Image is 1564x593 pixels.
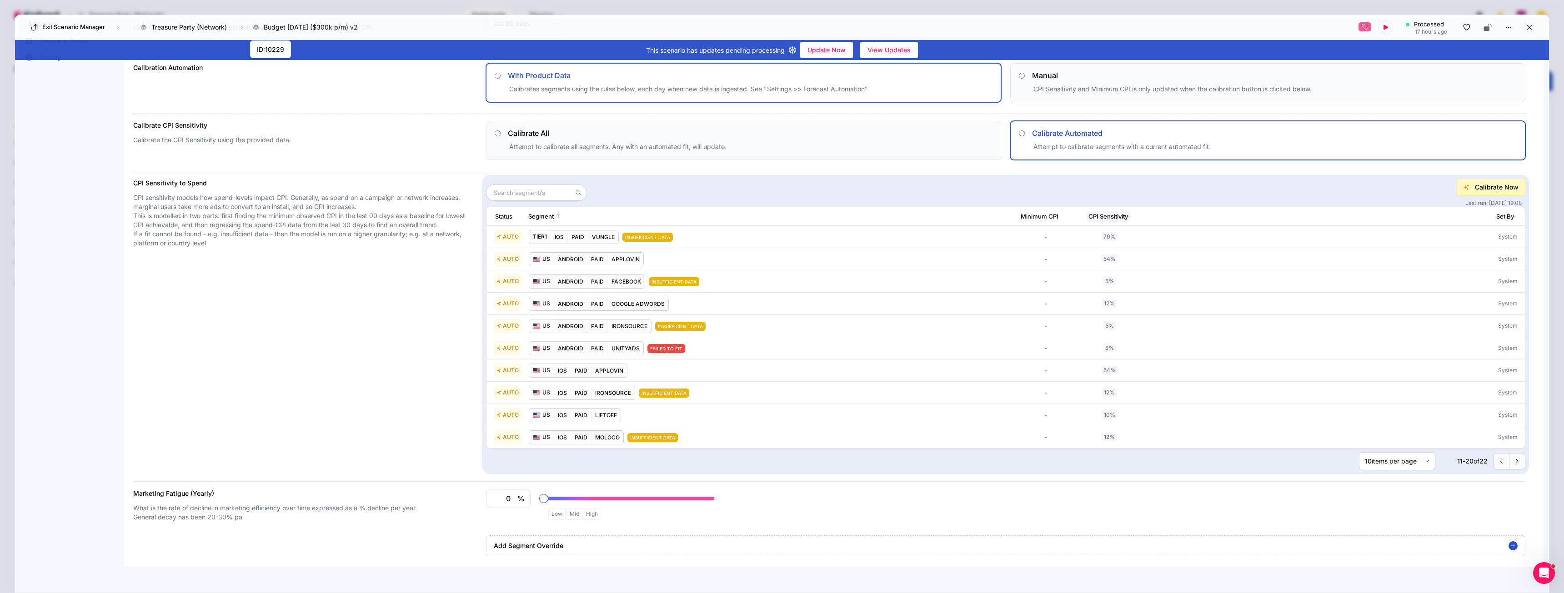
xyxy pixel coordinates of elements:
[1533,562,1555,584] iframe: Intercom live chat
[503,255,519,263] span: AUTO
[646,45,785,55] span: This scenario has updates pending processing
[28,20,108,35] button: Exit Scenario Manager
[509,143,727,150] span: Attempt to calibrate all segments. Any with an automated fit, will update.
[575,412,587,419] span: PAID
[542,344,550,352] span: US
[503,434,519,441] span: AUTO
[486,489,531,508] span: %
[1498,233,1518,240] span: System
[486,381,1525,404] button: AUTOUSIOSPAIDIRONSOURCEINSUFFICIENT DATA-12%System
[486,248,1525,270] button: AUTOUSANDROIDPAIDAPPLOVIN-54%System
[548,508,566,520] div: Low
[542,322,550,329] span: US
[1475,183,1519,192] span: Calibrate Now
[612,278,641,285] span: FACEBOOK
[1498,389,1518,396] span: System
[1016,277,1077,286] div: -
[575,389,587,396] span: PAID
[486,404,1525,426] button: AUTOUSIOSPAIDLIFTOFF-10%System
[595,412,617,419] span: LIFTOFF
[1102,388,1117,397] span: 12%
[528,212,717,221] button: Segment
[494,212,521,221] button: Status
[1032,70,1058,81] h3: Manual
[595,434,620,441] span: MOLOCO
[642,389,687,397] span: INSUFFICIENT DATA
[133,63,203,72] h3: Calibration Automation
[591,345,604,352] span: PAID
[542,411,550,419] span: US
[1033,85,1312,93] span: CPI Sensitivity and Minimum CPI is only updated when the calibration button is clicked below.
[135,20,236,35] button: Treasure Party (Network)
[1414,20,1444,29] span: processed
[115,24,121,31] span: ›
[591,300,604,307] span: PAID
[554,297,587,310] div: ANDROID
[503,389,519,396] span: AUTO
[1456,179,1525,196] button: Calibrate Now
[1032,128,1103,139] h3: Calibrate Automated
[151,23,227,32] span: Treasure Party (Network)
[1456,199,1525,207] span: Last run: [DATE] 19:08
[133,135,468,145] h3: Calibrate the CPI Sensitivity using the provided data.
[1016,232,1077,241] div: -
[495,73,501,79] input: With Product DataCalibrates segments using the rules below, each day when new data is ingested. S...
[1019,73,1025,79] input: ManualCPI Sensitivity and Minimum CPI is only updated when the calibration button is clicked below.
[486,314,1525,337] button: AUTOUSANDROIDPAIDIRONSOURCEINSUFFICIENT DATA-5%System
[1016,344,1077,353] div: -
[591,256,604,263] span: PAID
[554,342,587,355] div: ANDROID
[1016,366,1077,375] div: -
[800,42,853,58] button: Update Now
[503,344,519,352] span: AUTO
[867,43,911,57] span: View Updates
[486,426,1525,448] button: AUTOUSIOSPAIDMOLOCOINSUFFICIENT DATA-12%System
[1081,211,1143,222] button: CPI Sensitivity
[652,278,697,285] span: INSUFFICIENT DATA
[1372,457,1417,465] span: items per page
[658,323,703,330] span: INSUFFICIENT DATA
[133,121,207,130] h3: Calibrate CPI Sensitivity
[542,367,550,374] span: US
[1019,130,1025,136] input: Calibrate AutomatedAttempt to calibrate segments with a current automated fit.
[1498,300,1518,307] span: System
[503,233,519,240] span: AUTO
[595,389,631,396] span: IRONSOURCE
[503,367,519,374] span: AUTO
[551,230,567,244] div: IOS
[1498,367,1518,374] span: System
[533,233,547,240] span: TIER1
[1016,433,1077,442] div: -
[503,411,519,419] span: AUTO
[486,225,1525,248] button: AUTOTIER1IOSPAIDVUNGLEINSUFFICIENT DATA-79%System
[860,42,918,58] button: View Updates
[486,337,1525,359] button: AUTOUSANDROIDPAIDUNITYADSFAILED TO FIT-5%System
[1102,254,1118,263] span: 54%
[133,211,468,229] p: This is modelled in two parts: first finding the minimum observed CPI in the last 90 days as a ba...
[1359,452,1435,470] button: 10items per page
[1102,366,1118,374] span: 54%
[1033,143,1211,150] span: Attempt to calibrate segments with a current automated fit.
[486,359,1525,381] button: AUTOUSIOSPAIDAPPLOVIN-54%System
[612,323,647,329] span: IRONSOURCE
[1102,410,1117,419] span: 10%
[595,367,623,374] span: APPLOVIN
[503,322,519,329] span: AUTO
[807,43,846,57] span: Update Now
[495,213,512,220] span: Status
[255,43,286,56] div: ID:10229
[528,213,554,220] span: Segment
[133,489,214,498] h3: Marketing Fatigue (Yearly)
[503,300,519,307] span: AUTO
[239,24,245,31] span: ›
[1474,457,1479,465] span: of
[508,70,571,81] h3: With Product Data
[1498,434,1518,441] span: System
[542,278,550,285] span: US
[133,503,468,513] p: What is the rate of decline in marketing efficiency over time expressed as a % decline per year.
[264,23,358,32] span: Budget [DATE] ($300k p/m) v2
[1457,457,1463,465] span: 11
[1406,29,1447,35] div: 17 hours ago
[554,386,571,399] div: IOS
[509,85,868,93] span: Calibrates segments using the rules below, each day when new data is ingested. See "Settings >> F...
